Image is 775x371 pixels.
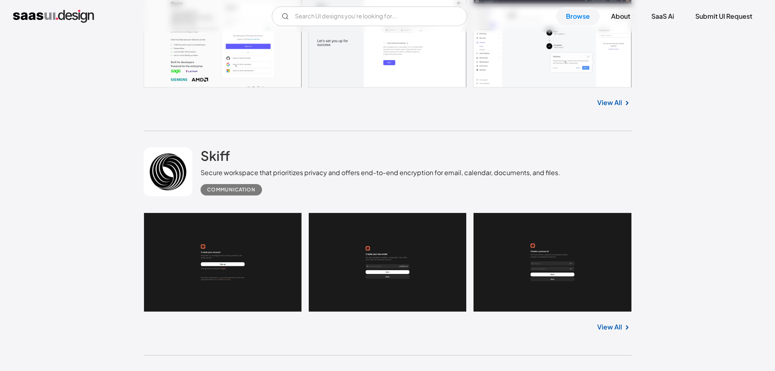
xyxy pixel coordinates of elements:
[272,7,467,26] input: Search UI designs you're looking for...
[13,10,94,23] a: home
[201,147,230,164] h2: Skiff
[207,185,255,195] div: Communication
[685,7,762,25] a: Submit UI Request
[556,7,600,25] a: Browse
[201,147,230,168] a: Skiff
[597,322,622,332] a: View All
[201,168,560,178] div: Secure workspace that prioritizes privacy and offers end-to-end encryption for email, calendar, d...
[272,7,467,26] form: Email Form
[597,98,622,108] a: View All
[642,7,684,25] a: SaaS Ai
[601,7,640,25] a: About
